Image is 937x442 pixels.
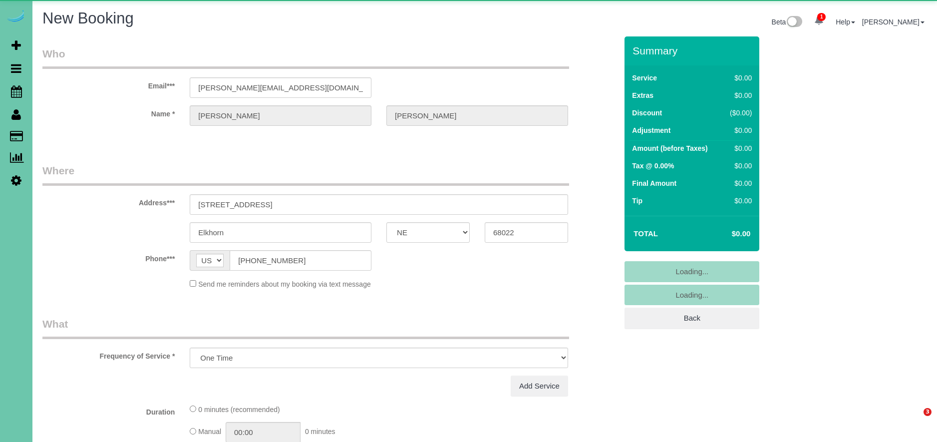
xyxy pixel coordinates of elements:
a: Back [625,308,759,329]
label: Tip [632,196,642,206]
div: $0.00 [725,90,752,100]
legend: What [42,317,569,339]
label: Service [632,73,657,83]
label: Frequency of Service * [35,348,182,361]
span: 1 [817,13,826,21]
strong: Total [633,229,658,238]
div: $0.00 [725,161,752,171]
legend: Who [42,46,569,69]
div: $0.00 [725,178,752,188]
span: 0 minutes [305,428,335,436]
a: Add Service [511,376,568,397]
legend: Where [42,163,569,186]
div: ($0.00) [725,108,752,118]
label: Duration [35,404,182,417]
label: Tax @ 0.00% [632,161,674,171]
a: Beta [772,18,803,26]
div: $0.00 [725,125,752,135]
iframe: Intercom live chat [903,408,927,432]
div: $0.00 [725,73,752,83]
label: Name * [35,105,182,119]
label: Discount [632,108,662,118]
label: Extras [632,90,653,100]
span: New Booking [42,9,134,27]
label: Adjustment [632,125,670,135]
span: 0 minutes (recommended) [198,406,280,414]
img: New interface [786,16,802,29]
label: Final Amount [632,178,676,188]
h4: $0.00 [702,230,750,238]
a: 1 [809,10,829,32]
label: Amount (before Taxes) [632,143,707,153]
div: $0.00 [725,196,752,206]
h3: Summary [632,45,754,56]
a: [PERSON_NAME] [862,18,925,26]
img: Automaid Logo [6,10,26,24]
span: Manual [198,428,221,436]
span: Send me reminders about my booking via text message [198,280,371,288]
div: $0.00 [725,143,752,153]
span: 3 [924,408,932,416]
a: Help [836,18,855,26]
